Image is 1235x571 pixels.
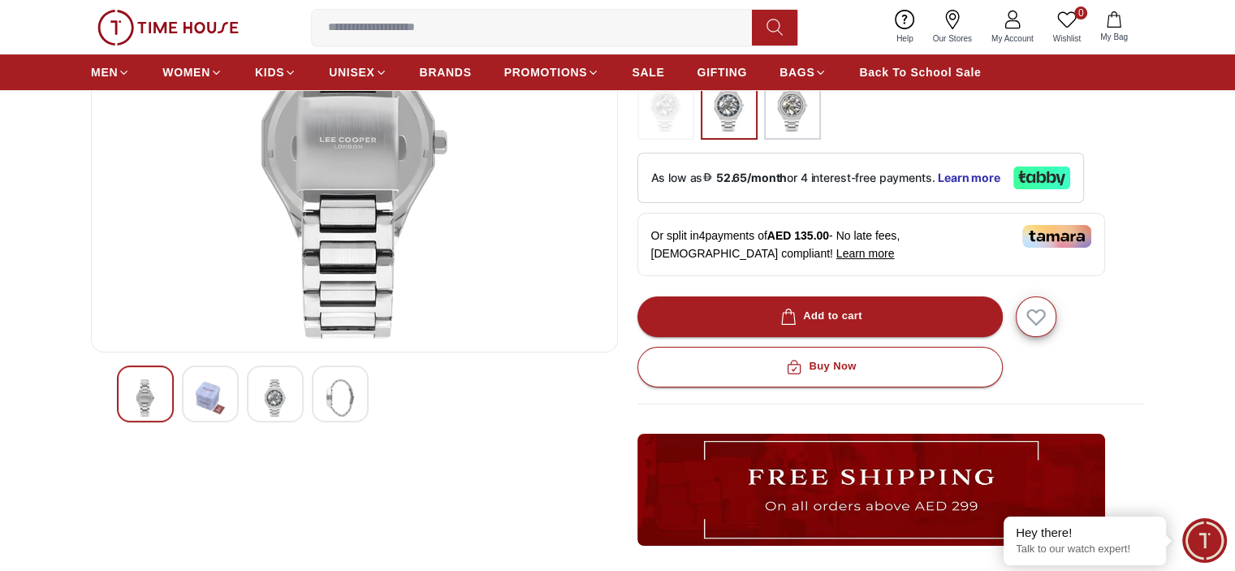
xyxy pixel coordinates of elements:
[1047,32,1087,45] span: Wishlist
[326,379,355,417] img: Lee Cooper Men's Automatic Silver/Dark Blue Dial Watch - LC07906.390
[646,80,686,132] img: ...
[329,58,386,87] a: UNISEX
[1094,31,1134,43] span: My Bag
[779,58,827,87] a: BAGS
[420,58,472,87] a: BRANDS
[504,64,588,80] span: PROMOTIONS
[637,434,1105,546] img: ...
[637,296,1003,337] button: Add to cart
[709,80,749,132] img: ...
[131,379,160,417] img: Lee Cooper Men's Automatic Silver/Dark Blue Dial Watch - LC07906.390
[697,64,747,80] span: GIFTING
[783,357,856,376] div: Buy Now
[162,64,210,80] span: WOMEN
[767,229,829,242] span: AED 135.00
[777,307,862,326] div: Add to cart
[923,6,982,48] a: Our Stores
[1182,518,1227,563] div: Chat Widget
[637,213,1105,276] div: Or split in 4 payments of - No late fees, [DEMOGRAPHIC_DATA] compliant!
[890,32,920,45] span: Help
[255,64,284,80] span: KIDS
[632,64,664,80] span: SALE
[504,58,600,87] a: PROMOTIONS
[1090,8,1138,46] button: My Bag
[985,32,1040,45] span: My Account
[255,58,296,87] a: KIDS
[91,64,118,80] span: MEN
[1043,6,1090,48] a: 0Wishlist
[1016,543,1154,556] p: Talk to our watch expert!
[697,58,747,87] a: GIFTING
[420,64,472,80] span: BRANDS
[859,64,981,80] span: Back To School Sale
[1022,225,1091,248] img: Tamara
[261,379,290,417] img: Lee Cooper Men's Automatic Silver/Dark Blue Dial Watch - LC07906.390
[779,64,814,80] span: BAGS
[1074,6,1087,19] span: 0
[887,6,923,48] a: Help
[836,247,895,260] span: Learn more
[1016,525,1154,541] div: Hey there!
[97,10,239,45] img: ...
[329,64,374,80] span: UNISEX
[196,379,225,417] img: Lee Cooper Men's Automatic Silver/Dark Blue Dial Watch - LC07906.390
[632,58,664,87] a: SALE
[859,58,981,87] a: Back To School Sale
[162,58,222,87] a: WOMEN
[637,347,1003,387] button: Buy Now
[926,32,978,45] span: Our Stores
[772,80,813,132] img: ...
[91,58,130,87] a: MEN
